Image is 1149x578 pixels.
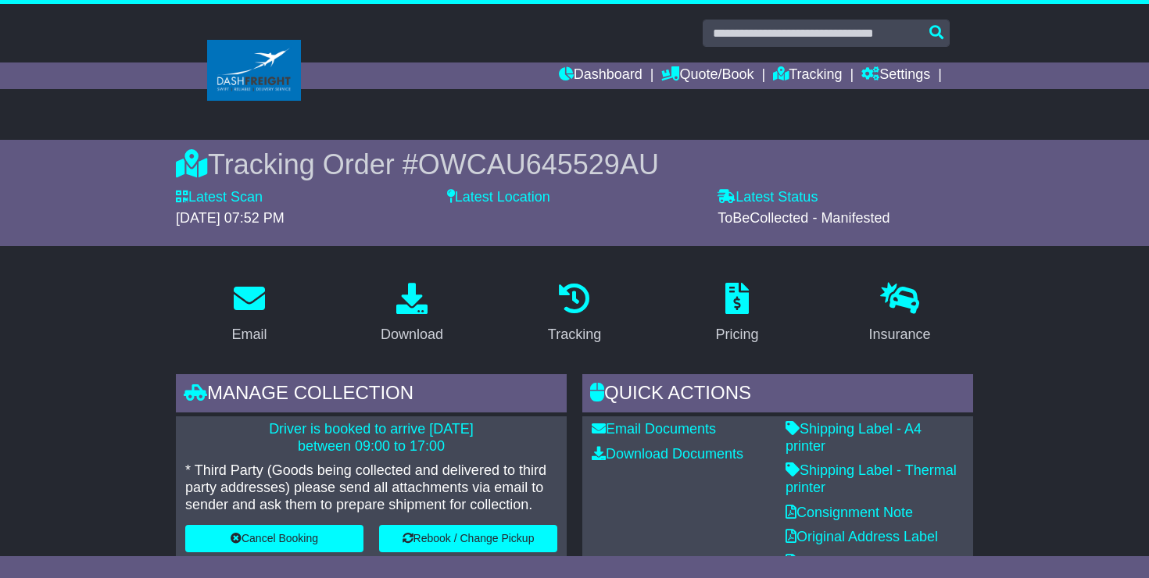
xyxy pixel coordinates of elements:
a: Original Address Label [786,529,938,544]
div: Tracking [548,324,601,345]
a: Insurance [858,277,940,351]
div: Insurance [868,324,930,345]
span: OWCAU645529AU [418,148,659,180]
div: Quick Actions [582,374,973,416]
div: Tracking Order # [176,148,973,181]
a: Shipping Label - A4 printer [786,421,922,454]
a: Tracking [538,277,611,351]
div: Download [381,324,443,345]
button: Cancel Booking [185,525,363,552]
a: Pricing [705,277,768,351]
label: Latest Scan [176,189,263,206]
span: ToBeCollected - Manifested [718,210,889,226]
button: Rebook / Change Pickup [379,525,557,552]
a: Download [370,277,453,351]
a: Settings [861,62,930,89]
div: Pricing [715,324,758,345]
label: Latest Location [447,189,550,206]
label: Latest Status [718,189,818,206]
p: * Third Party (Goods being collected and delivered to third party addresses) please send all atta... [185,462,557,513]
span: [DATE] 07:52 PM [176,210,285,226]
a: Shipping Label - Thermal printer [786,462,957,495]
a: Download Documents [592,446,743,462]
a: Address Label [786,554,886,569]
a: Email Documents [592,421,716,437]
p: Driver is booked to arrive [DATE] between 09:00 to 17:00 [185,421,557,455]
a: Email [221,277,277,351]
div: Email [231,324,267,345]
a: Dashboard [559,62,643,89]
a: Quote/Book [661,62,753,89]
div: Manage collection [176,374,567,416]
a: Consignment Note [786,505,913,520]
a: Tracking [773,62,842,89]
